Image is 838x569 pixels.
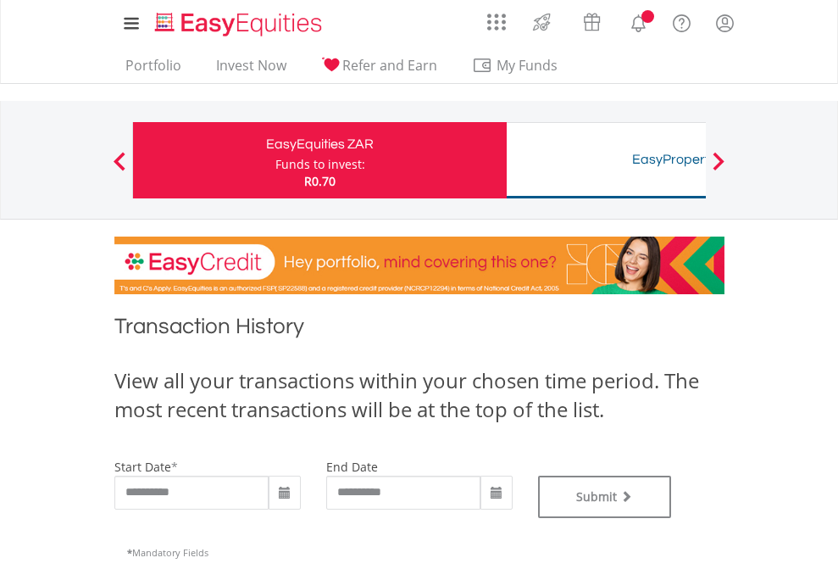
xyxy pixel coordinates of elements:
button: Submit [538,476,672,518]
button: Next [702,160,735,177]
span: Refer and Earn [342,56,437,75]
a: My Profile [703,4,746,42]
a: Portfolio [119,57,188,83]
span: R0.70 [304,173,336,189]
a: Invest Now [209,57,293,83]
div: EasyEquities ZAR [143,132,497,156]
button: Previous [103,160,136,177]
a: Refer and Earn [314,57,444,83]
a: Notifications [617,4,660,38]
h1: Transaction History [114,311,724,349]
a: AppsGrid [476,4,517,31]
a: Vouchers [567,4,617,36]
label: start date [114,459,171,475]
img: EasyEquities_Logo.png [152,10,329,38]
span: Mandatory Fields [127,546,208,559]
a: FAQ's and Support [660,4,703,38]
img: EasyCredit Promotion Banner [114,237,724,294]
img: vouchers-v2.svg [578,8,606,36]
label: end date [326,459,378,475]
div: View all your transactions within your chosen time period. The most recent transactions will be a... [114,366,724,425]
a: Home page [148,4,329,38]
span: My Funds [472,54,583,76]
div: Funds to invest: [275,156,365,173]
img: grid-menu-icon.svg [487,13,506,31]
img: thrive-v2.svg [528,8,556,36]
